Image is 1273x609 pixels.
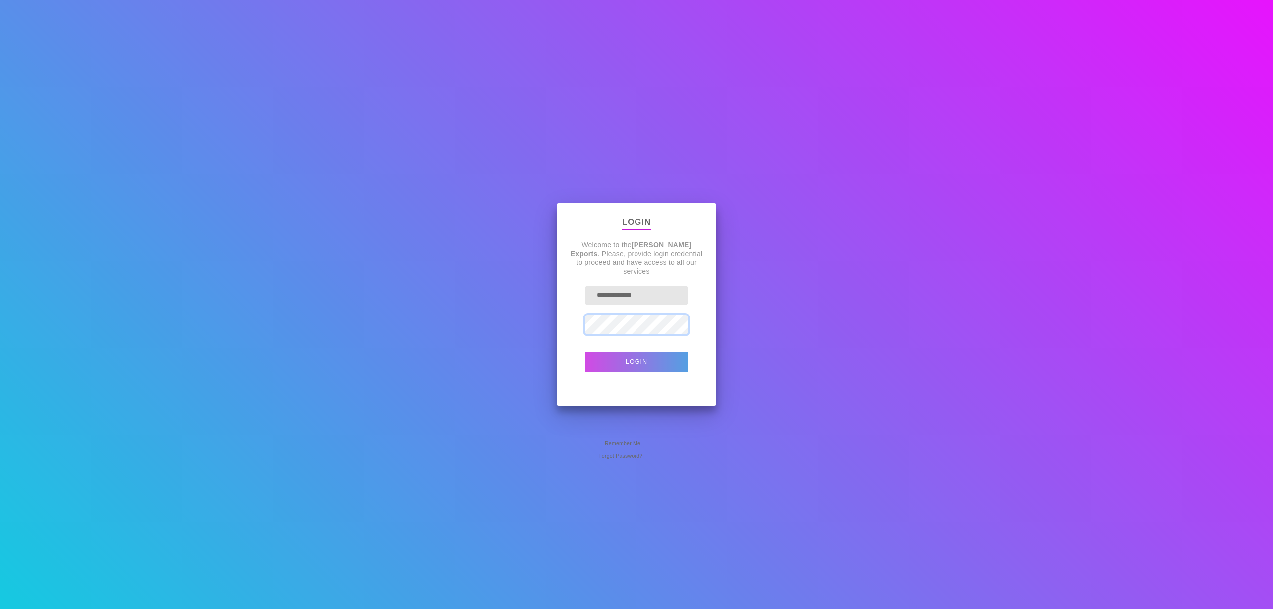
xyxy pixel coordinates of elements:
strong: [PERSON_NAME] Exports [571,241,692,258]
span: Remember Me [605,438,640,448]
p: Login [622,215,651,230]
p: Welcome to the . Please, provide login credential to proceed and have access to all our services [569,240,704,276]
button: Login [585,352,688,372]
span: Forgot Password? [598,451,642,461]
